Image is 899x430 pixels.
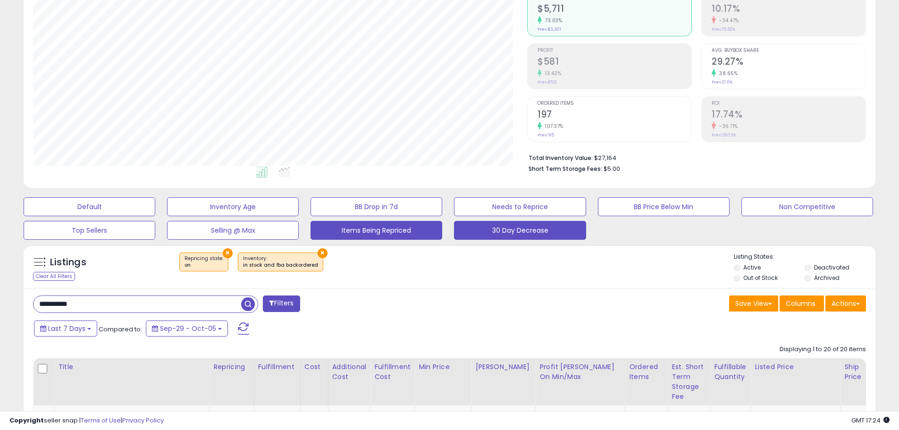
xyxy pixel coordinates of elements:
div: Repricing [213,362,250,372]
button: BB Drop in 7d [311,197,442,216]
b: Short Term Storage Fees: [529,165,602,173]
span: Ordered Items [538,101,691,106]
label: Out of Stock [743,274,778,282]
li: $27,164 [529,152,859,163]
small: 107.37% [542,123,563,130]
label: Archived [814,274,840,282]
div: Title [58,362,205,372]
h2: 197 [538,109,691,122]
button: Items Being Repriced [311,221,442,240]
div: Min Price [419,362,467,372]
button: Last 7 Days [34,320,97,337]
b: Total Inventory Value: [529,154,593,162]
small: -34.47% [716,17,739,24]
button: Needs to Reprice [454,197,586,216]
span: Columns [786,299,815,308]
button: Filters [263,295,300,312]
label: Active [743,263,761,271]
a: Privacy Policy [122,416,164,425]
span: Last 7 Days [48,324,85,333]
small: -36.71% [716,123,738,130]
a: Terms of Use [81,416,121,425]
small: Prev: 15.52% [712,26,735,32]
div: Fulfillment Cost [374,362,411,382]
small: Prev: $3,301 [538,26,561,32]
button: Inventory Age [167,197,299,216]
div: Est. Short Term Storage Fee [672,362,706,402]
div: Listed Price [755,362,836,372]
span: Inventory : [243,255,318,269]
span: Sep-29 - Oct-05 [160,324,216,333]
small: 13.42% [542,70,561,77]
div: Clear All Filters [33,272,75,281]
th: The percentage added to the cost of goods (COGS) that forms the calculator for Min & Max prices. [536,358,625,405]
div: Cost [304,362,324,372]
span: ROI [712,101,865,106]
span: Avg. Buybox Share [712,48,865,53]
label: Deactivated [814,263,849,271]
span: Profit [538,48,691,53]
button: Selling @ Max [167,221,299,240]
button: Non Competitive [741,197,873,216]
strong: Copyright [9,416,44,425]
small: 73.03% [542,17,562,24]
h2: $5,711 [538,3,691,16]
div: Additional Cost [332,362,367,382]
small: Prev: 28.03% [712,132,736,138]
button: × [318,248,328,258]
div: in stock and fba backordered [243,262,318,269]
div: Profit [PERSON_NAME] on Min/Max [539,362,621,382]
div: Fulfillable Quantity [714,362,747,382]
h5: Listings [50,256,86,269]
button: 30 Day Decrease [454,221,586,240]
button: Sep-29 - Oct-05 [146,320,228,337]
h2: $581 [538,56,691,69]
div: Displaying 1 to 20 of 20 items [780,345,866,354]
h2: 10.17% [712,3,865,16]
button: Save View [729,295,778,312]
button: Default [24,197,155,216]
button: Actions [825,295,866,312]
div: seller snap | | [9,416,164,425]
div: Ordered Items [629,362,664,382]
h2: 29.27% [712,56,865,69]
p: Listing States: [734,253,875,261]
small: Prev: $512 [538,79,557,85]
small: 38.65% [716,70,738,77]
span: Repricing state : [185,255,223,269]
button: Top Sellers [24,221,155,240]
div: Ship Price [844,362,863,382]
h2: 17.74% [712,109,865,122]
div: [PERSON_NAME] [475,362,531,372]
small: Prev: 21.11% [712,79,732,85]
button: BB Price Below Min [598,197,730,216]
div: Fulfillment [258,362,296,372]
div: on [185,262,223,269]
span: Compared to: [99,325,142,334]
span: $5.00 [604,164,620,173]
button: × [223,248,233,258]
button: Columns [780,295,824,312]
small: Prev: 95 [538,132,554,138]
span: 2025-10-13 17:24 GMT [851,416,890,425]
